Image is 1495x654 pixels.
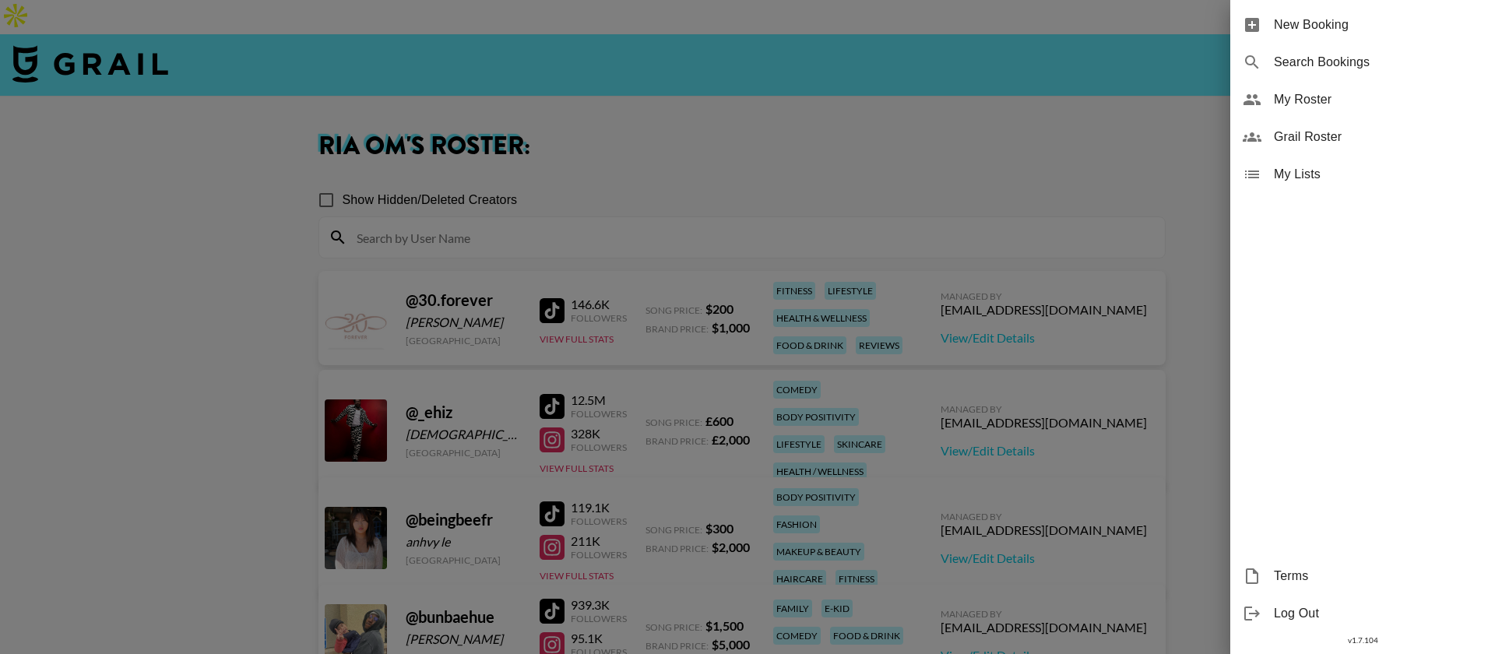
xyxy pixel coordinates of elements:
[1230,6,1495,44] div: New Booking
[1230,557,1495,595] div: Terms
[1274,165,1483,184] span: My Lists
[1230,595,1495,632] div: Log Out
[1274,16,1483,34] span: New Booking
[1274,90,1483,109] span: My Roster
[1274,604,1483,623] span: Log Out
[1230,156,1495,193] div: My Lists
[1230,81,1495,118] div: My Roster
[1230,44,1495,81] div: Search Bookings
[1274,128,1483,146] span: Grail Roster
[1230,118,1495,156] div: Grail Roster
[1274,567,1483,585] span: Terms
[1274,53,1483,72] span: Search Bookings
[1230,632,1495,649] div: v 1.7.104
